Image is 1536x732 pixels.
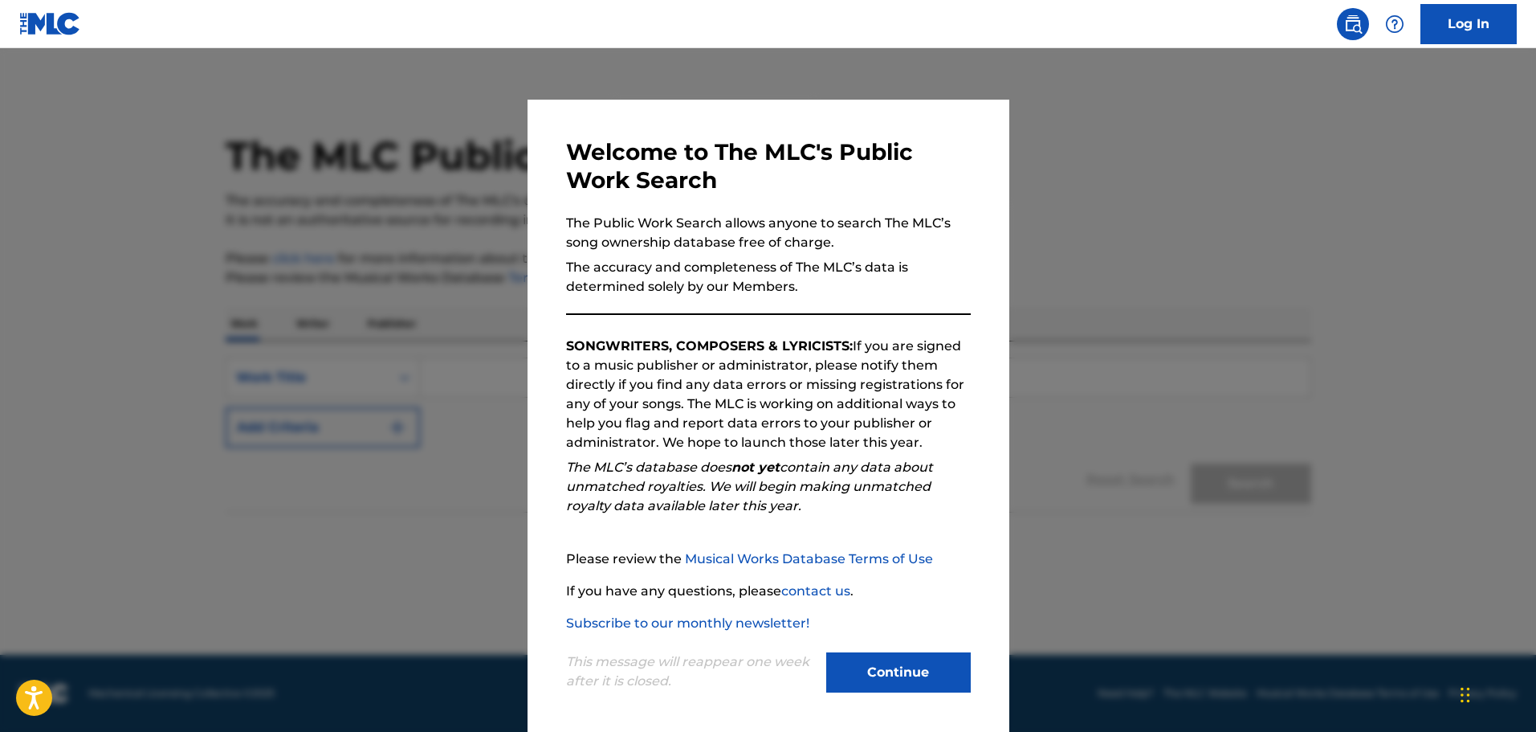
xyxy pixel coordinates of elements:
button: Continue [826,652,971,693]
p: Please review the [566,550,971,569]
a: Musical Works Database Terms of Use [685,551,933,566]
div: Drag [1461,671,1470,719]
strong: not yet [731,460,780,475]
p: If you are signed to a music publisher or administrator, please notify them directly if you find ... [566,337,971,452]
a: Log In [1420,4,1517,44]
a: Public Search [1337,8,1369,40]
img: MLC Logo [19,12,81,35]
p: The accuracy and completeness of The MLC’s data is determined solely by our Members. [566,258,971,296]
a: contact us [781,583,850,599]
h3: Welcome to The MLC's Public Work Search [566,138,971,194]
iframe: Chat Widget [1456,655,1536,732]
p: This message will reappear one week after it is closed. [566,652,817,691]
strong: SONGWRITERS, COMPOSERS & LYRICISTS: [566,338,853,354]
a: Subscribe to our monthly newsletter! [566,615,809,631]
img: help [1385,14,1404,34]
p: The Public Work Search allows anyone to search The MLC’s song ownership database free of charge. [566,214,971,252]
em: The MLC’s database does contain any data about unmatched royalties. We will begin making unmatche... [566,460,933,513]
p: If you have any questions, please . [566,582,971,601]
img: search [1343,14,1363,34]
div: Help [1379,8,1411,40]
